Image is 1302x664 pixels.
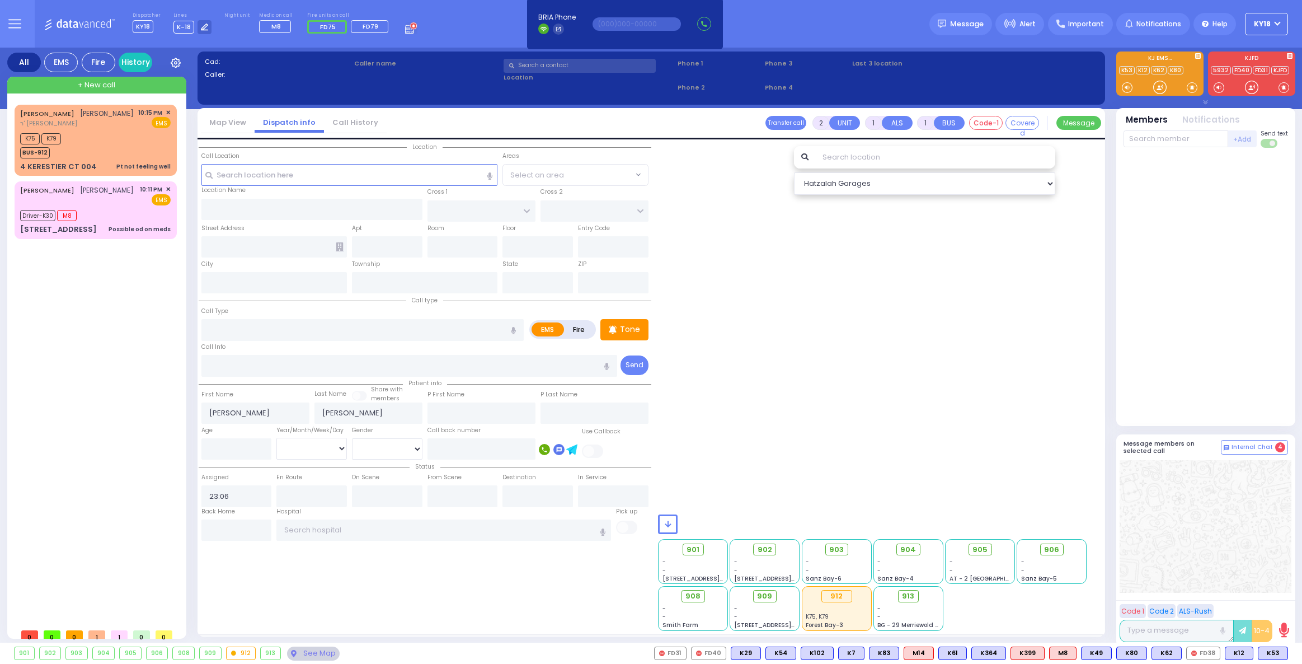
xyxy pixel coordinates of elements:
[201,164,498,185] input: Search location here
[20,109,74,118] a: [PERSON_NAME]
[578,224,610,233] label: Entry Code
[1005,116,1039,130] button: Covered
[133,20,153,33] span: KY18
[407,143,443,151] span: Location
[41,133,61,144] span: K79
[352,260,380,269] label: Township
[1221,440,1288,455] button: Internal Chat 4
[829,544,844,555] span: 903
[1261,129,1288,138] span: Send text
[806,621,843,629] span: Forest Bay-3
[371,385,403,394] small: Share with
[1253,66,1270,74] a: FD31
[111,630,128,639] span: 1
[287,647,340,661] div: See map
[904,647,934,660] div: M14
[410,462,440,471] span: Status
[173,21,194,34] span: K-18
[877,604,881,612] span: -
[1124,440,1221,455] h5: Message members on selected call
[691,647,726,660] div: FD40
[621,356,648,375] button: Send
[1136,66,1150,74] a: K12
[427,426,481,435] label: Call back number
[616,507,637,516] label: Pick up
[80,109,134,118] span: [PERSON_NAME]
[166,185,171,194] span: ✕
[540,188,563,197] label: Cross 2
[734,566,737,574] span: -
[563,322,595,336] label: Fire
[502,152,519,161] label: Areas
[1225,647,1253,660] div: K12
[21,630,38,639] span: 0
[852,59,975,68] label: Last 3 location
[678,59,761,68] span: Phone 1
[133,12,161,19] label: Dispatcher
[538,12,576,22] span: BRIA Phone
[1119,66,1135,74] a: K53
[44,53,78,72] div: EMS
[1232,443,1273,451] span: Internal Chat
[838,647,864,660] div: K7
[1136,19,1181,29] span: Notifications
[1068,19,1104,29] span: Important
[734,574,840,583] span: [STREET_ADDRESS][PERSON_NAME]
[427,188,448,197] label: Cross 1
[877,558,881,566] span: -
[138,109,162,117] span: 10:15 PM
[259,12,294,19] label: Medic on call
[1151,647,1182,660] div: K62
[758,544,772,555] span: 902
[938,647,967,660] div: BLS
[662,558,666,566] span: -
[66,630,83,639] span: 0
[678,83,761,92] span: Phone 2
[201,260,213,269] label: City
[403,379,447,387] span: Patient info
[427,390,464,399] label: P First Name
[1208,55,1295,63] label: KJFD
[687,544,699,555] span: 901
[200,647,221,660] div: 909
[1271,66,1289,74] a: KJFD
[205,57,350,67] label: Cad:
[201,307,228,316] label: Call Type
[765,647,796,660] div: BLS
[201,390,233,399] label: First Name
[934,116,965,130] button: BUS
[1191,651,1197,656] img: red-radio-icon.svg
[877,621,940,629] span: BG - 29 Merriewold S.
[1225,647,1253,660] div: BLS
[66,647,87,660] div: 903
[427,473,462,482] label: From Scene
[320,22,336,31] span: FD75
[1258,647,1288,660] div: BLS
[869,647,899,660] div: BLS
[696,651,702,656] img: red-radio-icon.svg
[352,224,362,233] label: Apt
[510,170,564,181] span: Select an area
[578,473,607,482] label: In Service
[20,147,50,158] span: BUS-912
[276,520,610,541] input: Search hospital
[1232,66,1252,74] a: FD40
[1151,66,1167,74] a: K62
[1021,574,1057,583] span: Sanz Bay-5
[950,558,953,566] span: -
[205,70,350,80] label: Caller:
[78,80,115,91] span: + New call
[324,117,387,128] a: Call History
[829,116,860,130] button: UNIT
[877,612,881,621] span: -
[904,647,934,660] div: ALS
[80,185,134,195] span: [PERSON_NAME]
[815,146,1055,169] input: Search location
[662,566,666,574] span: -
[1124,130,1228,147] input: Search member
[838,647,864,660] div: BLS
[734,612,737,621] span: -
[578,260,586,269] label: ZIP
[93,647,115,660] div: 904
[201,224,245,233] label: Street Address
